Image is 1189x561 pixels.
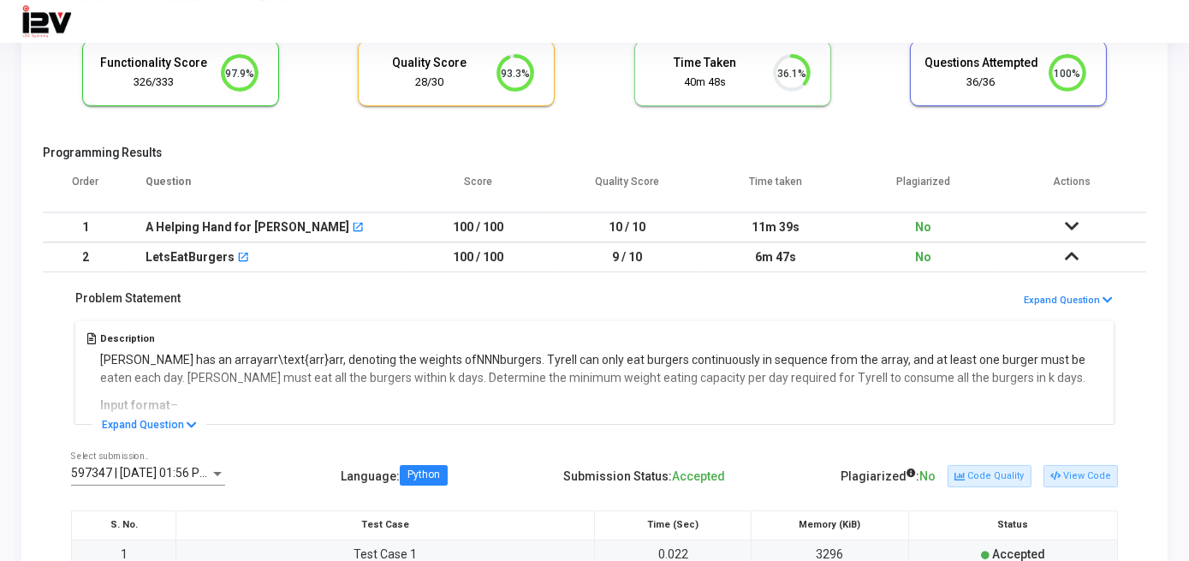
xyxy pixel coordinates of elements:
[71,466,276,480] span: 597347 | [DATE] 01:56 PM IST (Best) P
[701,242,849,272] td: 6m 47s
[43,146,1146,160] h5: Programming Results
[372,56,486,70] h5: Quality Score
[146,213,349,242] div: A Helping Hand for [PERSON_NAME]
[372,75,486,91] div: 28/30
[92,416,206,433] button: Expand Question
[648,75,763,91] div: 40m 48s
[672,469,725,483] span: Accepted
[485,353,492,367] annotation: N
[75,291,181,306] h5: Problem Statement
[329,353,343,367] span: arr
[924,56,1038,70] h5: Questions Attempted
[146,243,235,272] div: LetsEatBurgers
[908,510,1117,540] th: Status
[919,469,936,483] span: No
[96,75,211,91] div: 326/333
[915,250,931,264] span: No
[849,164,997,212] th: Plagiarized
[701,212,849,242] td: 11m 39s
[352,223,364,235] mat-icon: open_in_new
[407,470,440,480] div: Python
[404,212,552,242] td: 100 / 100
[553,164,701,212] th: Quality Score
[404,164,552,212] th: Score
[924,75,1038,91] div: 36/36
[992,547,1045,561] span: Accepted
[701,164,849,212] th: Time taken
[841,463,936,491] div: Plagiarized :
[43,212,128,242] td: 1
[100,333,1103,344] h5: Description
[100,351,1103,387] p: [PERSON_NAME] has an array , denoting the weights of burgers. Tyrell can only eat burgers continu...
[948,465,1031,487] button: Code Quality
[492,353,500,367] span: N
[237,253,249,265] mat-icon: open_in_new
[563,463,725,491] div: Submission Status:
[752,510,908,540] th: Memory (KiB)
[404,242,552,272] td: 100 / 100
[176,510,595,540] th: Test Case
[594,510,751,540] th: Time (Sec)
[341,463,448,491] div: Language :
[1023,293,1114,309] button: Expand Question
[477,353,485,367] mi: N
[96,56,211,70] h5: Functionality Score
[72,510,176,540] th: S. No.
[128,164,404,212] th: Question
[915,220,931,234] span: No
[263,353,278,367] mtext: arr
[43,164,128,212] th: Order
[553,212,701,242] td: 10 / 10
[648,56,763,70] h5: Time Taken
[43,242,128,272] td: 2
[21,4,71,39] img: logo
[1043,465,1118,487] button: View Code
[553,242,701,272] td: 9 / 10
[998,164,1146,212] th: Actions
[278,353,329,367] annotation: \text{arr}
